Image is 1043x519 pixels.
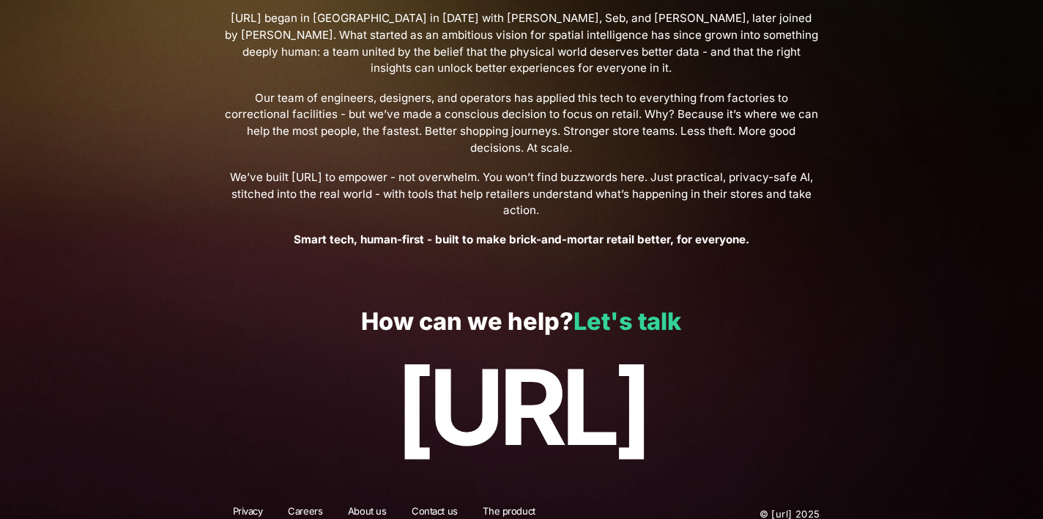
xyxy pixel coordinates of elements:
[31,348,1011,465] p: [URL]
[574,307,681,336] a: Let's talk
[31,309,1011,336] p: How can we help?
[223,90,820,157] span: Our team of engineers, designers, and operators has applied this tech to everything from factorie...
[294,232,749,246] strong: Smart tech, human-first - built to make brick-and-mortar retail better, for everyone.
[223,10,820,77] span: [URL] began in [GEOGRAPHIC_DATA] in [DATE] with [PERSON_NAME], Seb, and [PERSON_NAME], later join...
[223,169,820,219] span: We’ve built [URL] to empower - not overwhelm. You won’t find buzzwords here. Just practical, priv...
